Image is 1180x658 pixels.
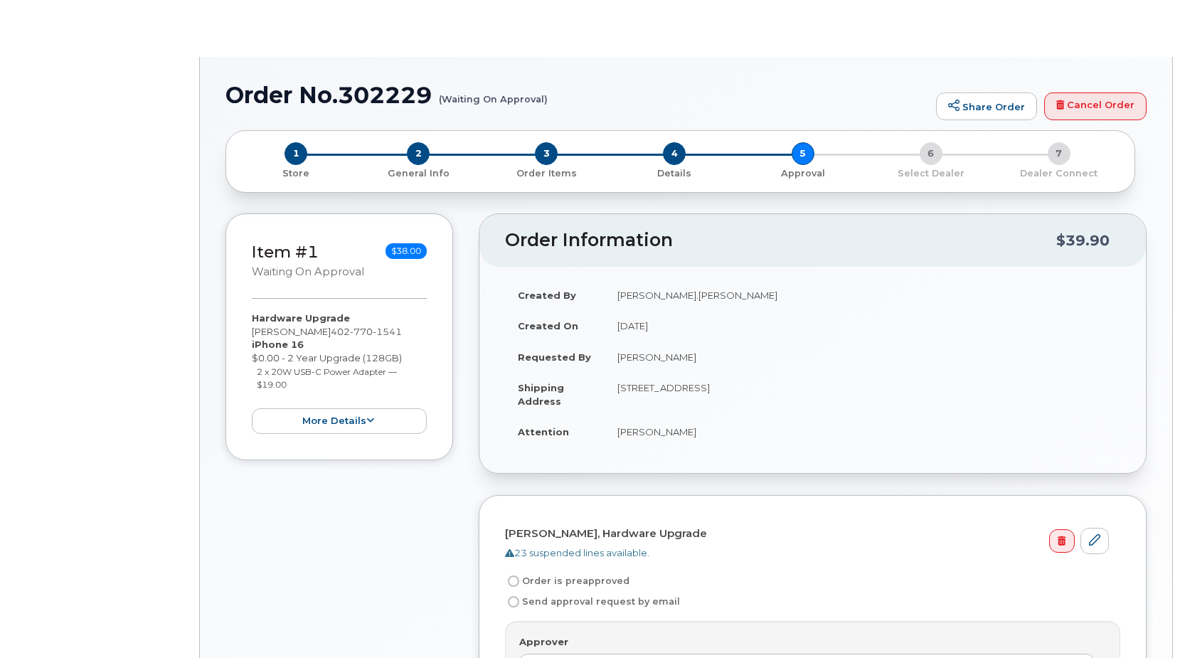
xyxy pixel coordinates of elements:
[252,408,427,435] button: more details
[488,167,605,180] p: Order Items
[518,351,591,363] strong: Requested By
[360,167,477,180] p: General Info
[373,326,402,337] span: 1541
[518,426,569,437] strong: Attention
[1056,227,1110,254] div: $39.90
[605,280,1120,311] td: [PERSON_NAME].[PERSON_NAME]
[519,635,568,649] label: Approver
[605,341,1120,373] td: [PERSON_NAME]
[407,142,430,165] span: 2
[482,165,610,180] a: 3 Order Items
[518,290,576,301] strong: Created By
[1044,92,1147,121] a: Cancel Order
[605,372,1120,416] td: [STREET_ADDRESS]
[285,142,307,165] span: 1
[605,416,1120,447] td: [PERSON_NAME]
[331,326,402,337] span: 402
[505,593,680,610] label: Send approval request by email
[518,320,578,331] strong: Created On
[243,167,349,180] p: Store
[605,310,1120,341] td: [DATE]
[663,142,686,165] span: 4
[508,575,519,587] input: Order is preapproved
[508,596,519,607] input: Send approval request by email
[252,242,319,262] a: Item #1
[257,366,397,391] small: 2 x 20W USB-C Power Adapter — $19.00
[616,167,733,180] p: Details
[350,326,373,337] span: 770
[238,165,354,180] a: 1 Store
[610,165,738,180] a: 4 Details
[439,83,548,105] small: (Waiting On Approval)
[518,382,564,407] strong: Shipping Address
[505,230,1056,250] h2: Order Information
[386,243,427,259] span: $38.00
[252,312,350,324] strong: Hardware Upgrade
[535,142,558,165] span: 3
[505,528,1109,540] h4: [PERSON_NAME], Hardware Upgrade
[505,546,1109,560] div: 23 suspended lines available.
[225,83,929,107] h1: Order No.302229
[252,312,427,434] div: [PERSON_NAME] $0.00 - 2 Year Upgrade (128GB)
[252,265,364,278] small: Waiting On Approval
[936,92,1037,121] a: Share Order
[505,573,629,590] label: Order is preapproved
[252,339,304,350] strong: iPhone 16
[354,165,482,180] a: 2 General Info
